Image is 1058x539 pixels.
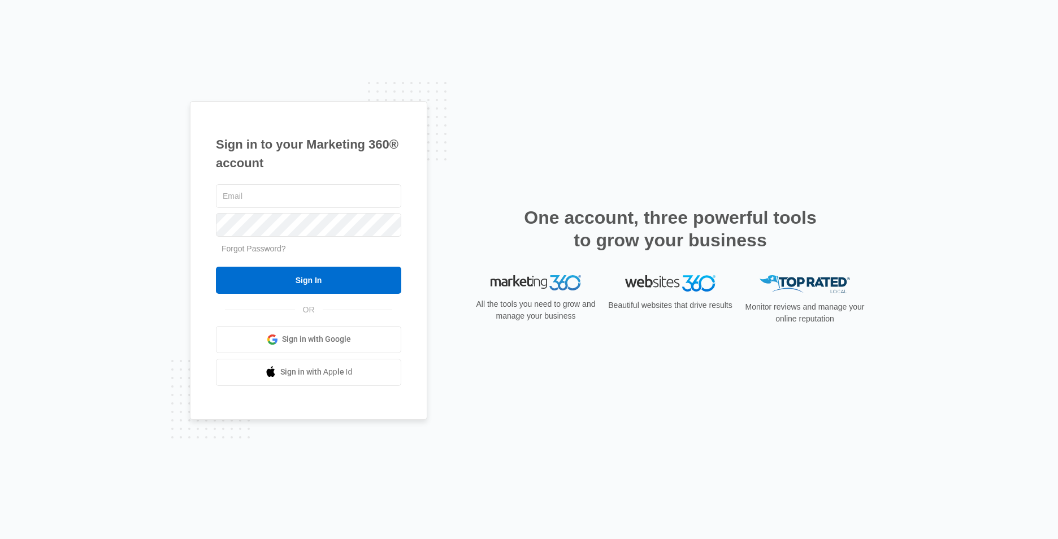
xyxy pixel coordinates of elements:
span: OR [295,304,323,316]
img: Websites 360 [625,275,716,292]
h1: Sign in to your Marketing 360® account [216,135,401,172]
input: Sign In [216,267,401,294]
a: Sign in with Google [216,326,401,353]
a: Sign in with Apple Id [216,359,401,386]
p: All the tools you need to grow and manage your business [472,298,599,322]
span: Sign in with Google [282,333,351,345]
h2: One account, three powerful tools to grow your business [521,206,820,251]
p: Monitor reviews and manage your online reputation [742,301,868,325]
span: Sign in with Apple Id [280,366,353,378]
img: Marketing 360 [491,275,581,291]
input: Email [216,184,401,208]
img: Top Rated Local [760,275,850,294]
a: Forgot Password? [222,244,286,253]
p: Beautiful websites that drive results [607,299,734,311]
